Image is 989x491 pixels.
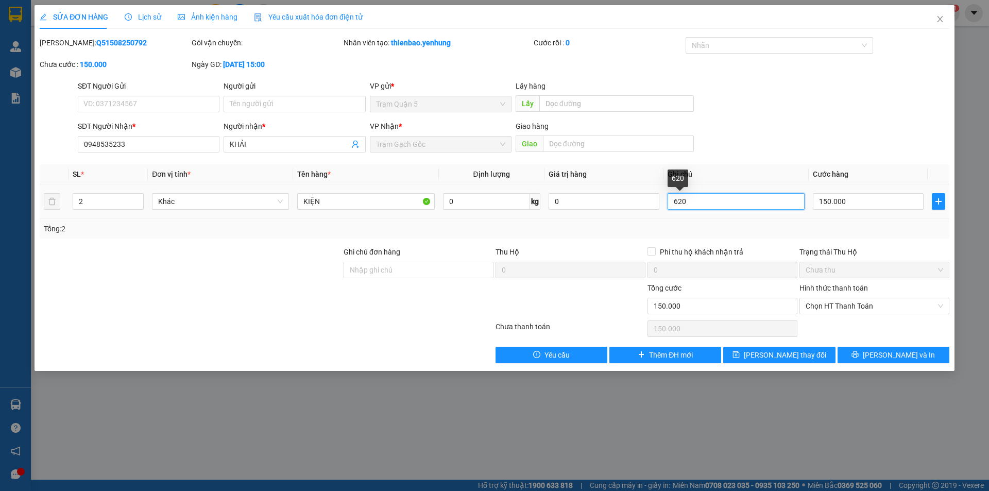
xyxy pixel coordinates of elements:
[344,262,493,278] input: Ghi chú đơn hàng
[609,347,721,363] button: plusThêm ĐH mới
[297,193,434,210] input: VD: Bàn, Ghế
[932,197,945,206] span: plus
[344,248,400,256] label: Ghi chú đơn hàng
[376,96,505,112] span: Trạm Quận 5
[224,80,365,92] div: Người gửi
[96,39,147,47] b: Q51508250792
[44,223,382,234] div: Tổng: 2
[370,122,399,130] span: VP Nhận
[370,80,511,92] div: VP gửi
[851,351,859,359] span: printer
[40,37,190,48] div: [PERSON_NAME]:
[73,170,81,178] span: SL
[516,95,539,112] span: Lấy
[516,82,545,90] span: Lấy hàng
[516,122,549,130] span: Giao hàng
[78,80,219,92] div: SĐT Người Gửi
[192,59,342,70] div: Ngày GD:
[224,121,365,132] div: Người nhận
[838,347,949,363] button: printer[PERSON_NAME] và In
[806,298,943,314] span: Chọn HT Thanh Toán
[649,349,693,361] span: Thêm ĐH mới
[530,193,540,210] span: kg
[813,170,848,178] span: Cước hàng
[539,95,694,112] input: Dọc đường
[223,60,265,69] b: [DATE] 15:00
[936,15,944,23] span: close
[656,246,747,258] span: Phí thu hộ khách nhận trả
[932,193,945,210] button: plus
[192,37,342,48] div: Gói vận chuyển:
[40,59,190,70] div: Chưa cước :
[732,351,740,359] span: save
[152,170,191,178] span: Đơn vị tính
[668,193,805,210] input: Ghi Chú
[723,347,835,363] button: save[PERSON_NAME] thay đổi
[496,248,519,256] span: Thu Hộ
[544,349,570,361] span: Yêu cầu
[668,170,688,187] div: 620
[376,137,505,152] span: Trạm Gạch Gốc
[516,136,543,152] span: Giao
[638,351,645,359] span: plus
[178,13,237,21] span: Ảnh kiện hàng
[473,170,510,178] span: Định lượng
[158,194,283,209] span: Khác
[125,13,161,21] span: Lịch sử
[566,39,570,47] b: 0
[254,13,363,21] span: Yêu cầu xuất hóa đơn điện tử
[254,13,262,22] img: icon
[80,60,107,69] b: 150.000
[78,121,219,132] div: SĐT Người Nhận
[351,140,360,148] span: user-add
[496,347,607,363] button: exclamation-circleYêu cầu
[297,170,331,178] span: Tên hàng
[647,284,681,292] span: Tổng cước
[534,37,684,48] div: Cước rồi :
[44,193,60,210] button: delete
[863,349,935,361] span: [PERSON_NAME] và In
[125,13,132,21] span: clock-circle
[40,13,108,21] span: SỬA ĐƠN HÀNG
[533,351,540,359] span: exclamation-circle
[543,136,694,152] input: Dọc đường
[799,246,949,258] div: Trạng thái Thu Hộ
[40,13,47,21] span: edit
[549,170,587,178] span: Giá trị hàng
[799,284,868,292] label: Hình thức thanh toán
[344,37,532,48] div: Nhân viên tạo:
[663,164,809,184] th: Ghi chú
[178,13,185,21] span: picture
[391,39,451,47] b: thienbao.yenhung
[744,349,826,361] span: [PERSON_NAME] thay đổi
[926,5,954,34] button: Close
[494,321,646,339] div: Chưa thanh toán
[806,262,943,278] span: Chưa thu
